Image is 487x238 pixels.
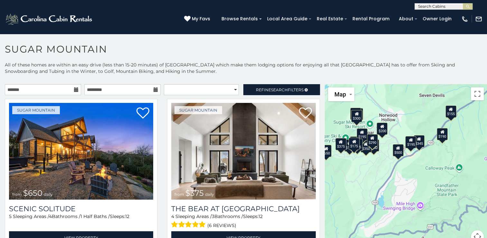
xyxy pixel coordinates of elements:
[393,144,404,156] div: $500
[9,204,153,213] a: Scenic Solitude
[396,14,417,24] a: About
[218,14,261,24] a: Browse Rentals
[334,91,346,98] span: Map
[44,192,53,197] span: daily
[212,213,214,219] span: 3
[349,138,360,150] div: $175
[445,105,456,118] div: $155
[9,213,12,219] span: 5
[360,140,371,153] div: $350
[356,128,367,141] div: $195
[184,15,212,23] a: My Favs
[12,192,22,197] span: from
[475,15,482,23] img: mail-regular-white.png
[9,213,153,230] div: Sleeping Areas / Bathrooms / Sleeps:
[344,139,355,152] div: $155
[205,192,214,197] span: daily
[174,106,222,114] a: Sugar Mountain
[367,134,378,146] div: $290
[5,13,94,25] img: White-1-2.png
[80,213,110,219] span: 1 Half Baths /
[350,108,361,120] div: $190
[437,128,448,140] div: $190
[125,213,129,219] span: 12
[314,14,346,24] a: Real Estate
[9,103,153,200] a: Scenic Solitude from $650 daily
[368,139,379,151] div: $350
[471,87,484,100] button: Toggle fullscreen view
[136,107,149,120] a: Add to favorites
[171,103,315,200] a: The Bear At Sugar Mountain from $375 daily
[351,110,362,122] div: $300
[419,14,455,24] a: Owner Login
[271,87,288,92] span: Search
[461,15,468,23] img: phone-regular-white.png
[171,204,315,213] a: The Bear At [GEOGRAPHIC_DATA]
[192,15,210,22] span: My Favs
[352,108,363,120] div: $265
[174,192,184,197] span: from
[243,84,320,95] a: RefineSearchFilters
[171,204,315,213] h3: The Bear At Sugar Mountain
[335,138,346,150] div: $375
[185,188,204,198] span: $375
[23,188,42,198] span: $650
[12,106,60,114] a: Sugar Mountain
[328,87,354,101] button: Change map style
[405,136,416,148] div: $195
[377,122,388,134] div: $200
[256,87,304,92] span: Refine Filters
[171,213,174,219] span: 4
[207,221,236,230] span: (6 reviews)
[349,14,393,24] a: Rental Program
[258,213,263,219] span: 12
[9,103,153,200] img: Scenic Solitude
[352,139,363,151] div: $175
[171,103,315,200] img: The Bear At Sugar Mountain
[350,136,361,149] div: $375
[171,213,315,230] div: Sleeping Areas / Bathrooms / Sleeps:
[414,135,425,147] div: $345
[49,213,52,219] span: 4
[299,107,312,120] a: Add to favorites
[264,14,311,24] a: Local Area Guide
[321,144,332,157] div: $650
